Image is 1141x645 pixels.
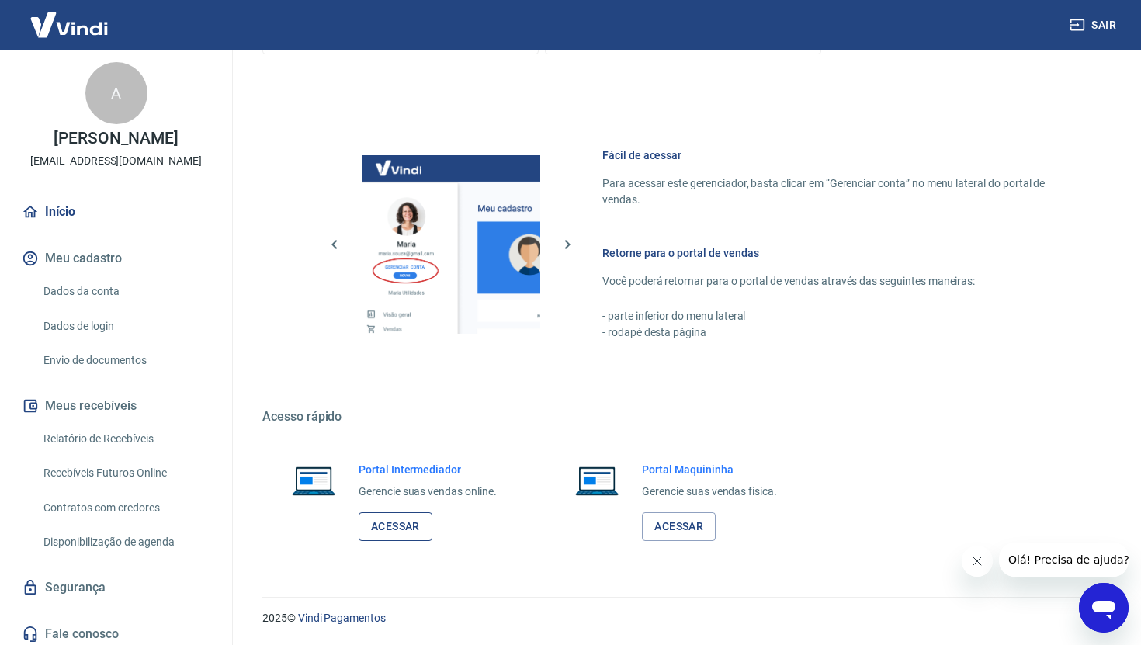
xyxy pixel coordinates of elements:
span: Olá! Precisa de ajuda? [9,11,130,23]
h6: Portal Intermediador [359,462,497,477]
button: Meus recebíveis [19,389,213,423]
a: Acessar [642,512,716,541]
p: 2025 © [262,610,1104,626]
h6: Portal Maquininha [642,462,777,477]
a: Dados de login [37,310,213,342]
h5: Acesso rápido [262,409,1104,425]
img: Imagem de um notebook aberto [281,462,346,499]
a: Vindi Pagamentos [298,612,386,624]
button: Meu cadastro [19,241,213,276]
a: Recebíveis Futuros Online [37,457,213,489]
a: Acessar [359,512,432,541]
a: Início [19,195,213,229]
h6: Retorne para o portal de vendas [602,245,1066,261]
p: [EMAIL_ADDRESS][DOMAIN_NAME] [30,153,202,169]
button: Sair [1066,11,1122,40]
p: Gerencie suas vendas física. [642,484,777,500]
p: [PERSON_NAME] [54,130,178,147]
h6: Fácil de acessar [602,147,1066,163]
p: Você poderá retornar para o portal de vendas através das seguintes maneiras: [602,273,1066,290]
iframe: Mensagem da empresa [999,543,1129,577]
a: Relatório de Recebíveis [37,423,213,455]
img: Vindi [19,1,120,48]
p: - parte inferior do menu lateral [602,308,1066,324]
p: Gerencie suas vendas online. [359,484,497,500]
a: Envio de documentos [37,345,213,376]
a: Segurança [19,570,213,605]
iframe: Fechar mensagem [962,546,993,577]
iframe: Botão para abrir a janela de mensagens [1079,583,1129,633]
img: Imagem de um notebook aberto [564,462,629,499]
a: Disponibilização de agenda [37,526,213,558]
a: Contratos com credores [37,492,213,524]
div: A [85,62,147,124]
p: Para acessar este gerenciador, basta clicar em “Gerenciar conta” no menu lateral do portal de ven... [602,175,1066,208]
img: Imagem da dashboard mostrando o botão de gerenciar conta na sidebar no lado esquerdo [362,155,540,334]
p: - rodapé desta página [602,324,1066,341]
a: Dados da conta [37,276,213,307]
